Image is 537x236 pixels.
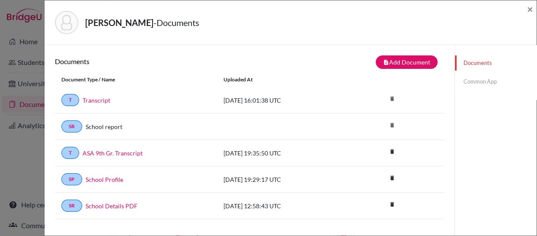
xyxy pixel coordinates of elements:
[86,122,122,131] a: School report
[217,201,347,210] div: [DATE] 12:58:43 UTC
[61,173,82,185] a: SP
[386,146,399,158] a: delete
[386,119,399,132] i: delete
[86,201,137,210] a: School Details PDF
[85,17,153,28] strong: [PERSON_NAME]
[383,59,389,65] i: note_add
[386,92,399,105] i: delete
[83,149,143,158] a: ASA 9th Gr. Transcript
[61,200,82,212] a: SR
[527,3,533,15] span: ×
[386,145,399,158] i: delete
[83,96,110,105] a: Transcript
[455,74,537,89] a: Common App
[86,175,123,184] a: School Profile
[217,76,347,84] div: Uploaded at
[217,96,347,105] div: [DATE] 16:01:38 UTC
[61,120,82,133] a: SR
[153,17,199,28] span: - Documents
[61,94,79,106] a: T
[386,199,399,211] a: delete
[455,55,537,71] a: Documents
[61,147,79,159] a: T
[217,175,347,184] div: [DATE] 19:29:17 UTC
[217,149,347,158] div: [DATE] 19:35:50 UTC
[55,57,249,65] h6: Documents
[376,55,438,69] button: note_addAdd Document
[386,198,399,211] i: delete
[55,76,217,84] div: Document Type / Name
[527,4,533,14] button: Close
[386,173,399,184] a: delete
[386,171,399,184] i: delete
